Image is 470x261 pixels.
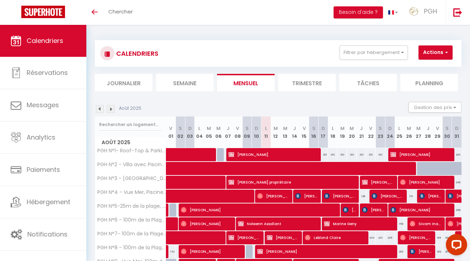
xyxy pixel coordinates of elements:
[372,189,404,203] span: [PERSON_NAME]
[305,231,366,244] span: Leblond Claire
[252,116,261,148] th: 10
[27,36,63,45] span: Calendriers
[409,6,419,16] img: ...
[395,116,404,148] th: 25
[440,231,470,261] iframe: LiveChat chat widget
[410,217,442,230] span: Sivam Inassimoutou
[414,116,423,148] th: 27
[390,203,451,217] span: [PERSON_NAME]
[198,125,200,132] abbr: L
[214,116,223,148] th: 06
[278,74,336,91] li: Trimestre
[340,125,345,132] abbr: M
[416,125,421,132] abbr: M
[228,175,356,189] span: [PERSON_NAME] propriétaire
[376,231,385,244] div: 241
[95,74,152,91] li: Journalier
[223,116,233,148] th: 07
[257,189,289,203] span: [PERSON_NAME]
[395,217,404,230] div: 159
[362,175,394,189] span: [PERSON_NAME]
[385,231,395,244] div: 235
[114,45,158,61] h3: CALENDRIERS
[395,245,404,258] div: 202
[442,116,452,148] th: 30
[433,231,442,244] div: 184
[227,125,229,132] abbr: J
[179,125,182,132] abbr: S
[96,148,167,153] span: PGH N°1- Roof-Top & Parking Privé, à 2 pas du Golf✭
[455,125,459,132] abbr: D
[27,100,59,109] span: Messages
[400,231,432,244] span: [PERSON_NAME] [PERSON_NAME]
[419,189,442,203] span: [PERSON_NAME]
[108,8,133,15] span: Chercher
[376,148,385,161] div: 310
[332,125,334,132] abbr: L
[322,125,325,132] abbr: D
[398,125,400,132] abbr: L
[21,6,65,18] img: Super Booking
[156,74,214,91] li: Semaine
[337,116,347,148] th: 19
[343,203,356,217] span: [PERSON_NAME]
[290,116,299,148] th: 14
[404,190,414,203] div: 110
[96,245,167,250] span: PGH N°8 - 100m de la Plage, Terrasse, Parking
[362,203,384,217] span: [PERSON_NAME]
[366,231,376,244] div: 244
[452,148,461,161] div: 234
[261,116,271,148] th: 11
[216,125,221,132] abbr: M
[207,125,211,132] abbr: M
[242,116,252,148] th: 09
[293,125,296,132] abbr: J
[96,231,167,236] span: PGH N°7- 100m de la Plage, Vue Mer & Parking Privé
[339,74,397,91] li: Tâches
[357,148,366,161] div: 310
[96,162,167,167] span: PGH N°2 - Villa avec Piscine à 50m de la Plage
[453,8,462,17] img: logout
[409,102,461,113] button: Gestion des prix
[96,217,167,223] span: PGH N°6 - 100m de la Plage, Terrasse, Parking
[245,125,249,132] abbr: S
[228,148,318,161] span: [PERSON_NAME]
[452,203,461,217] div: 259
[238,217,318,230] span: Nolwenn Assollant
[280,116,290,148] th: 13
[166,116,176,148] th: 01
[452,176,461,189] div: 246
[427,125,430,132] abbr: J
[400,74,458,91] li: Planning
[185,116,195,148] th: 03
[324,189,356,203] span: [PERSON_NAME]
[433,245,442,258] div: 202
[388,125,392,132] abbr: D
[418,45,453,60] button: Actions
[271,116,280,148] th: 12
[324,217,394,230] span: Marine Geny
[236,125,239,132] abbr: V
[217,74,275,91] li: Mensuel
[404,116,414,148] th: 26
[181,217,232,230] span: [PERSON_NAME]
[319,116,328,148] th: 17
[119,105,141,112] p: Août 2025
[195,116,204,148] th: 04
[27,68,68,77] span: Réservations
[433,116,442,148] th: 29
[175,116,185,148] th: 02
[255,125,258,132] abbr: D
[366,116,376,148] th: 22
[334,6,383,18] button: Besoin d'aide ?
[328,116,337,148] th: 18
[366,148,376,161] div: 310
[95,137,166,148] span: Août 2025
[96,190,167,195] span: PGH N°4 - Vue Mer, Piscine & Parking Privé
[312,125,315,132] abbr: S
[181,203,337,217] span: [PERSON_NAME]
[27,133,55,142] span: Analytics
[424,7,437,16] span: PGH
[228,231,260,244] span: [PERSON_NAME]
[369,125,372,132] abbr: V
